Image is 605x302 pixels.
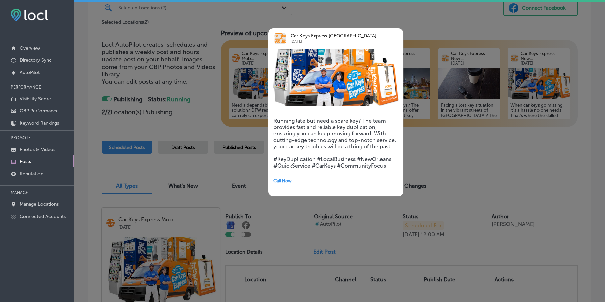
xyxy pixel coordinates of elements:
p: Overview [20,45,40,51]
p: Manage Locations [20,201,59,207]
img: fda3e92497d09a02dc62c9cd864e3231.png [11,9,48,21]
p: AutoPilot [20,70,40,75]
p: Reputation [20,171,43,177]
p: Keyword Rankings [20,120,59,126]
h5: Running late but need a spare key? The team provides fast and reliable key duplication, ensuring ... [273,118,398,169]
img: logo [273,32,287,45]
p: Photos & Videos [20,147,55,152]
p: Posts [20,159,31,165]
p: Car Keys Express [GEOGRAPHIC_DATA] [291,33,385,39]
span: Call Now [273,178,292,183]
p: Connected Accounts [20,213,66,219]
p: Visibility Score [20,96,51,102]
p: Directory Sync [20,57,52,63]
p: GBP Performance [20,108,59,114]
img: 8a2a0b5d-8f79-4856-90f5-56024d4bfac6Screenshot2025-06-24at092811.png [268,49,403,106]
p: [DATE] [291,39,385,44]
